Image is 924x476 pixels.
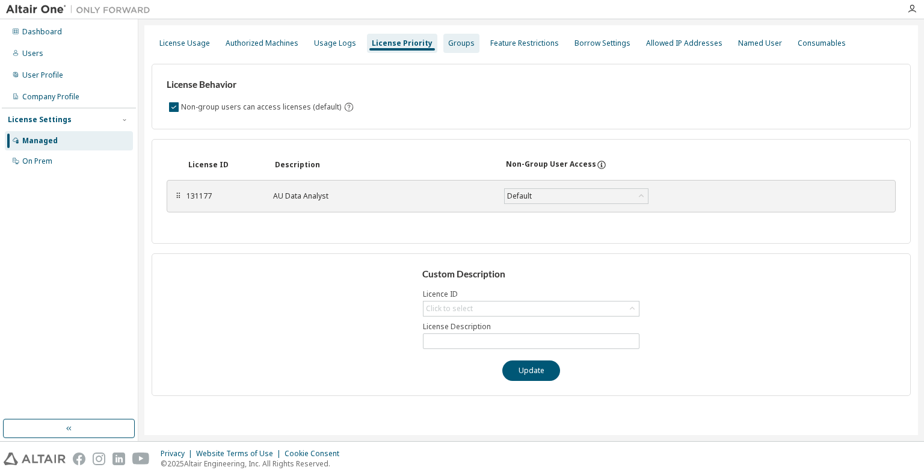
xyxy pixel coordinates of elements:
div: ⠿ [174,191,182,201]
label: License Description [423,322,639,332]
div: License Usage [159,39,210,48]
div: Borrow Settings [574,39,630,48]
div: User Profile [22,70,63,80]
div: Usage Logs [314,39,356,48]
div: Groups [448,39,475,48]
div: License Settings [8,115,72,125]
img: youtube.svg [132,453,150,465]
div: Description [275,160,491,170]
div: On Prem [22,156,52,166]
div: Allowed IP Addresses [646,39,722,48]
div: Feature Restrictions [490,39,559,48]
img: facebook.svg [73,453,85,465]
img: instagram.svg [93,453,105,465]
img: altair_logo.svg [4,453,66,465]
img: Altair One [6,4,156,16]
div: Managed [22,136,58,146]
div: Consumables [798,39,846,48]
label: Non-group users can access licenses (default) [181,100,343,114]
div: Website Terms of Use [196,449,285,459]
div: 131177 [186,191,259,201]
div: Non-Group User Access [506,159,596,170]
p: © 2025 Altair Engineering, Inc. All Rights Reserved. [161,459,346,469]
div: Authorized Machines [226,39,298,48]
div: Cookie Consent [285,449,346,459]
div: Click to select [426,304,473,314]
div: Privacy [161,449,196,459]
div: Dashboard [22,27,62,37]
div: Named User [738,39,782,48]
svg: By default any user not assigned to any group can access any license. Turn this setting off to di... [343,102,354,113]
div: Default [505,189,648,203]
div: Click to select [423,301,639,316]
h3: Custom Description [422,268,641,280]
div: AU Data Analyst [273,191,490,201]
div: License Priority [372,39,433,48]
img: linkedin.svg [112,453,125,465]
div: Users [22,49,43,58]
div: Company Profile [22,92,79,102]
div: License ID [188,160,260,170]
button: Update [502,360,560,381]
div: Default [505,190,534,203]
label: Licence ID [423,289,639,299]
h3: License Behavior [167,79,353,91]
